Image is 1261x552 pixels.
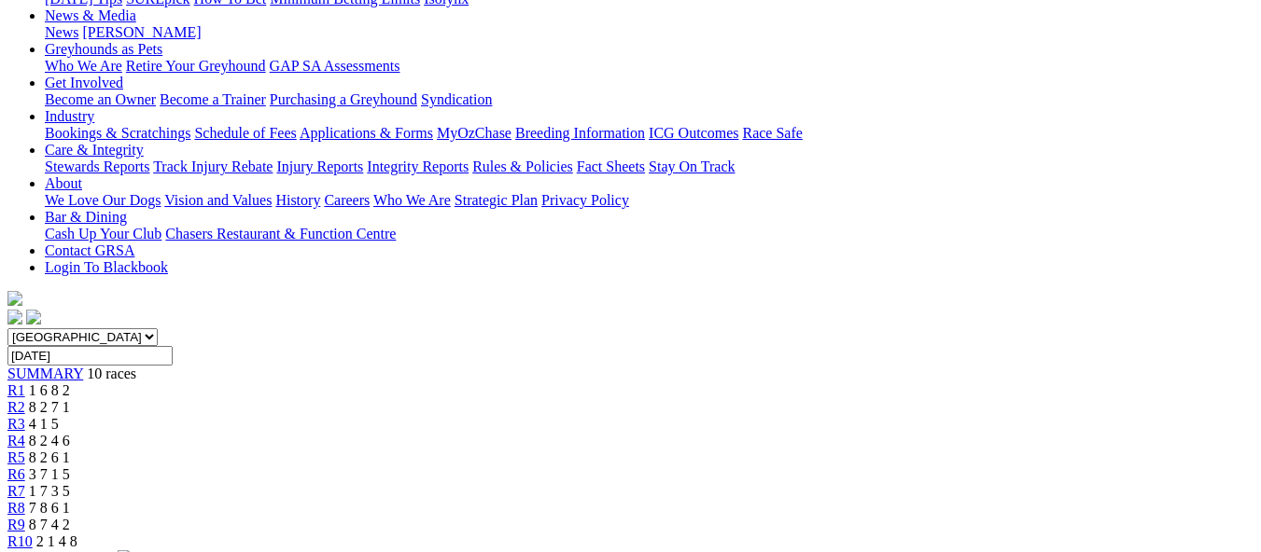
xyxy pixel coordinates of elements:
a: Breeding Information [515,125,645,141]
a: R7 [7,483,25,499]
span: 10 races [87,366,136,381]
a: R10 [7,533,33,549]
a: ICG Outcomes [649,125,738,141]
a: Stewards Reports [45,159,149,174]
a: R2 [7,399,25,415]
a: History [275,192,320,208]
a: [PERSON_NAME] [82,24,201,40]
span: 3 7 1 5 [29,466,70,482]
a: Track Injury Rebate [153,159,273,174]
a: Privacy Policy [541,192,629,208]
a: Careers [324,192,370,208]
a: Rules & Policies [472,159,573,174]
a: About [45,175,82,191]
a: Syndication [421,91,492,107]
a: Retire Your Greyhound [126,58,266,74]
a: R9 [7,517,25,532]
a: Cash Up Your Club [45,226,161,241]
a: Get Involved [45,75,123,90]
a: R4 [7,433,25,448]
a: Become an Owner [45,91,156,107]
div: Care & Integrity [45,159,1254,175]
a: News [45,24,78,40]
a: Race Safe [742,125,802,141]
div: News & Media [45,24,1254,41]
div: About [45,192,1254,209]
a: R5 [7,449,25,465]
span: 8 2 7 1 [29,399,70,415]
a: Vision and Values [164,192,272,208]
a: GAP SA Assessments [270,58,400,74]
img: logo-grsa-white.png [7,291,22,306]
a: Care & Integrity [45,142,144,158]
a: Strategic Plan [455,192,538,208]
a: Schedule of Fees [194,125,296,141]
a: SUMMARY [7,366,83,381]
a: Greyhounds as Pets [45,41,162,57]
a: Who We Are [373,192,451,208]
a: MyOzChase [437,125,511,141]
a: Login To Blackbook [45,259,168,275]
a: News & Media [45,7,136,23]
div: Greyhounds as Pets [45,58,1254,75]
span: 2 1 4 8 [36,533,77,549]
span: 8 2 4 6 [29,433,70,448]
a: Stay On Track [649,159,735,174]
a: Contact GRSA [45,242,134,258]
a: Industry [45,108,94,124]
a: Chasers Restaurant & Function Centre [165,226,396,241]
span: 1 6 8 2 [29,382,70,398]
a: Become a Trainer [160,91,266,107]
a: Integrity Reports [367,159,469,174]
a: Bookings & Scratchings [45,125,190,141]
span: 8 7 4 2 [29,517,70,532]
a: Who We Are [45,58,122,74]
img: facebook.svg [7,310,22,324]
div: Bar & Dining [45,226,1254,242]
span: 7 8 6 1 [29,500,70,516]
span: 1 7 3 5 [29,483,70,499]
a: Bar & Dining [45,209,127,225]
a: Injury Reports [276,159,363,174]
div: Industry [45,125,1254,142]
a: Purchasing a Greyhound [270,91,417,107]
div: Get Involved [45,91,1254,108]
a: Fact Sheets [577,159,645,174]
a: R1 [7,382,25,398]
a: R8 [7,500,25,516]
a: Applications & Forms [300,125,433,141]
img: twitter.svg [26,310,41,324]
span: 8 2 6 1 [29,449,70,465]
a: R3 [7,416,25,432]
a: R6 [7,466,25,482]
span: 4 1 5 [29,416,59,432]
input: Select date [7,346,173,366]
a: We Love Our Dogs [45,192,161,208]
